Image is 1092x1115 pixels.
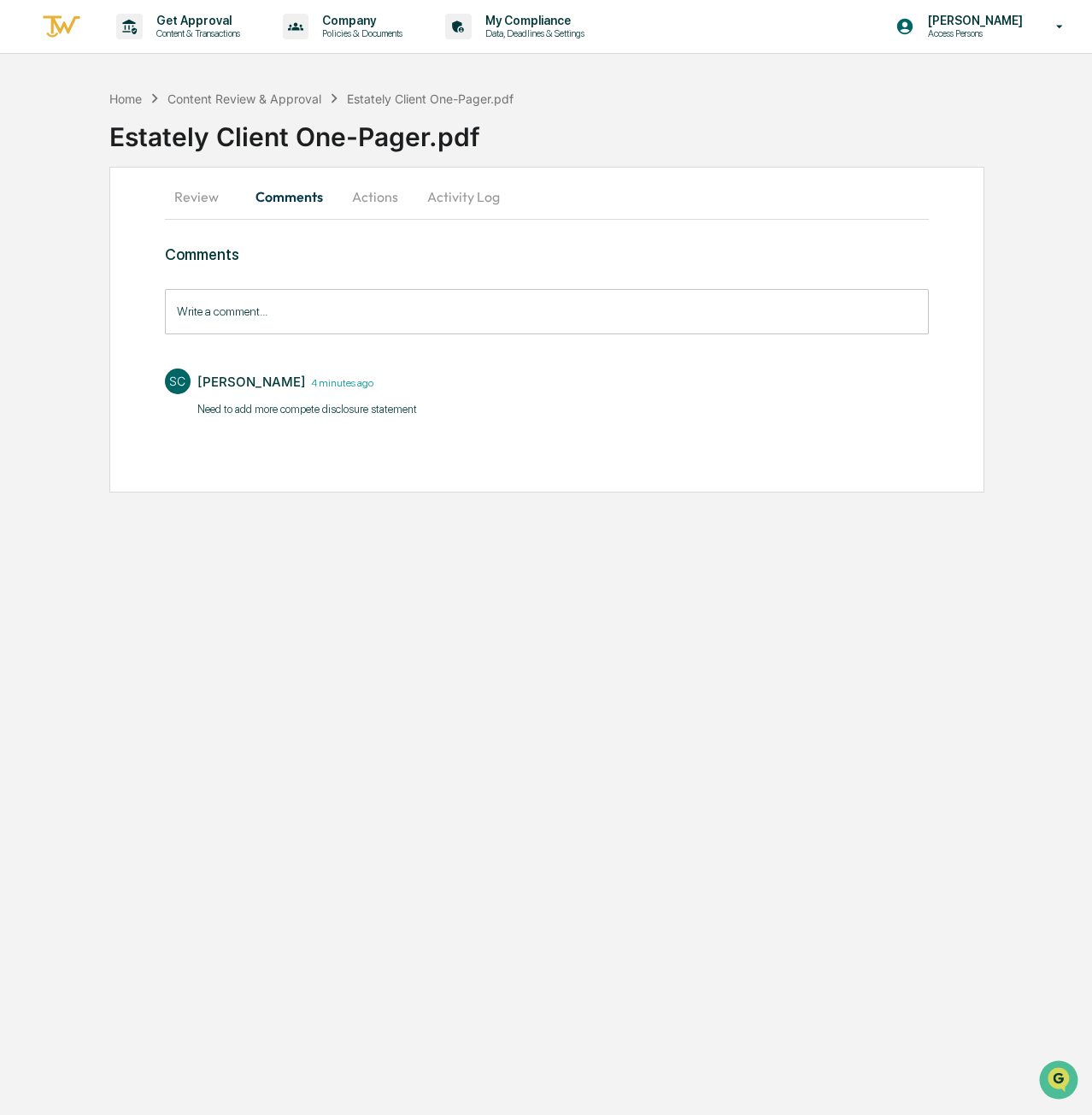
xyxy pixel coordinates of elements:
a: 🔎Data Lookup [10,240,114,271]
a: Powered byPylon [120,288,207,302]
p: Get Approval [143,14,249,27]
button: Review [165,176,242,217]
a: 🖐️Preclearance [10,208,117,239]
span: Pylon [170,289,207,302]
div: secondary tabs example [165,176,930,217]
p: Company [308,14,411,27]
p: How can we help? [17,35,311,62]
p: My Compliance [472,14,593,27]
iframe: Open customer support [1037,1059,1083,1105]
p: ​Need to add more compete disclosure statement [197,401,417,418]
div: SC [165,369,191,394]
div: 🗄️ [124,216,138,230]
p: [PERSON_NAME] [914,14,1031,27]
div: Content Review & Approval [167,91,321,106]
img: 1746055101610-c473b297-6a78-478c-a979-82029cc54cd1 [17,130,48,161]
div: 🖐️ [17,216,31,230]
div: Home [109,91,142,106]
button: Actions [337,176,414,217]
p: Policies & Documents [308,27,411,39]
h3: Comments [165,245,930,263]
time: Monday, October 13, 2025 at 3:51:44 PM CDT [306,375,373,389]
div: We're available if you need us! [58,147,216,161]
span: Preclearance [34,215,110,232]
span: Data Lookup [34,247,108,264]
p: Access Persons [914,27,1031,39]
p: Content & Transactions [143,27,249,39]
button: Start new chat [291,135,311,156]
p: Data, Deadlines & Settings [472,27,593,39]
div: Estately Client One-Pager.pdf [109,108,1092,152]
button: Activity Log [414,176,514,217]
button: Comments [242,176,337,217]
div: Estately Client One-Pager.pdf [347,91,514,106]
div: Start new chat [58,130,280,147]
div: 🔎 [17,249,31,263]
a: 🗄️Attestations [117,208,219,239]
div: [PERSON_NAME] [197,374,306,390]
img: logo [41,13,82,41]
span: Attestations [141,215,212,232]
